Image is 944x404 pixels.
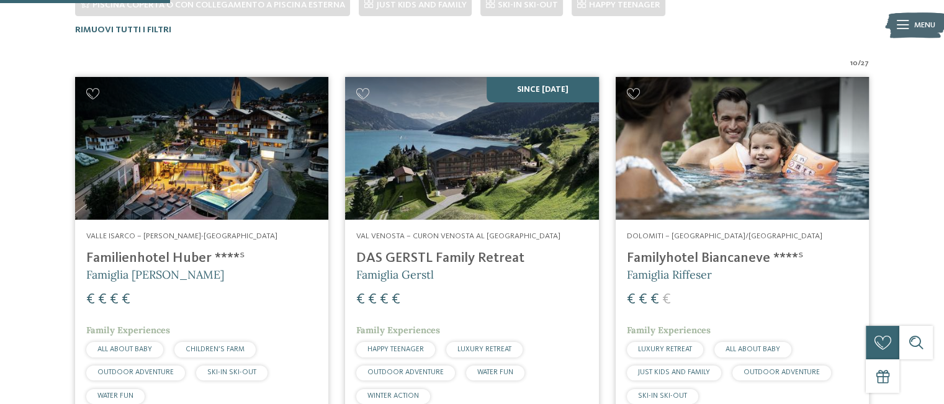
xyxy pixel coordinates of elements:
span: LUXURY RETREAT [638,346,692,353]
img: Cercate un hotel per famiglie? Qui troverete solo i migliori! [345,77,598,220]
span: Valle Isarco – [PERSON_NAME]-[GEOGRAPHIC_DATA] [86,232,277,240]
span: Family Experiences [356,325,440,336]
span: Dolomiti – [GEOGRAPHIC_DATA]/[GEOGRAPHIC_DATA] [627,232,822,240]
span: € [662,292,671,307]
span: Family Experiences [627,325,711,336]
span: € [627,292,636,307]
span: Piscina coperta o con collegamento a piscina esterna [92,1,344,9]
h4: Familienhotel Huber ****ˢ [86,250,317,267]
span: / [858,58,861,69]
span: SKI-IN SKI-OUT [638,392,687,400]
span: CHILDREN’S FARM [186,346,245,353]
span: € [356,292,365,307]
span: WATER FUN [97,392,133,400]
span: LUXURY RETREAT [457,346,511,353]
span: € [392,292,400,307]
span: SKI-IN SKI-OUT [207,369,256,376]
span: HAPPY TEENAGER [588,1,660,9]
span: ALL ABOUT BABY [97,346,152,353]
span: JUST KIDS AND FAMILY [638,369,710,376]
span: HAPPY TEENAGER [367,346,424,353]
span: Famiglia Gerstl [356,267,434,282]
span: € [110,292,119,307]
span: € [639,292,647,307]
span: ALL ABOUT BABY [726,346,780,353]
img: Cercate un hotel per famiglie? Qui troverete solo i migliori! [616,77,869,220]
span: Rimuovi tutti i filtri [75,25,171,34]
span: € [86,292,95,307]
span: € [122,292,130,307]
img: Cercate un hotel per famiglie? Qui troverete solo i migliori! [75,77,328,220]
span: 10 [850,58,858,69]
span: Famiglia Riffeser [627,267,712,282]
span: € [380,292,389,307]
span: Val Venosta – Curon Venosta al [GEOGRAPHIC_DATA] [356,232,560,240]
span: WATER FUN [477,369,513,376]
h4: DAS GERSTL Family Retreat [356,250,587,267]
span: WINTER ACTION [367,392,419,400]
span: € [98,292,107,307]
span: € [650,292,659,307]
span: OUTDOOR ADVENTURE [744,369,820,376]
span: OUTDOOR ADVENTURE [367,369,444,376]
span: JUST KIDS AND FAMILY [375,1,466,9]
span: SKI-IN SKI-OUT [497,1,557,9]
span: OUTDOOR ADVENTURE [97,369,174,376]
span: Famiglia [PERSON_NAME] [86,267,224,282]
h4: Familyhotel Biancaneve ****ˢ [627,250,858,267]
span: € [368,292,377,307]
span: Family Experiences [86,325,170,336]
span: 27 [861,58,869,69]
